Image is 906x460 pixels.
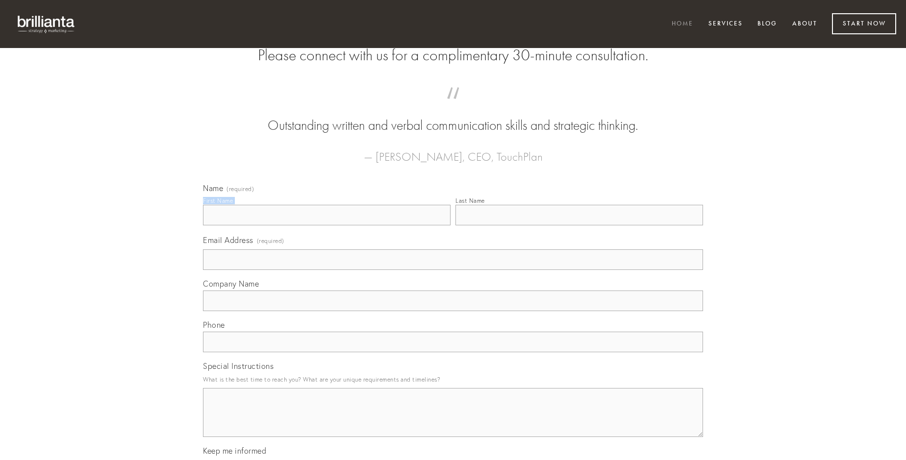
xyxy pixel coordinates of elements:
[226,186,254,192] span: (required)
[786,16,824,32] a: About
[219,97,687,116] span: “
[219,135,687,167] figcaption: — [PERSON_NAME], CEO, TouchPlan
[203,279,259,289] span: Company Name
[203,235,253,245] span: Email Address
[10,10,83,38] img: brillianta - research, strategy, marketing
[219,97,687,135] blockquote: Outstanding written and verbal communication skills and strategic thinking.
[455,197,485,204] div: Last Name
[257,234,284,247] span: (required)
[203,373,703,386] p: What is the best time to reach you? What are your unique requirements and timelines?
[832,13,896,34] a: Start Now
[203,183,223,193] span: Name
[203,197,233,204] div: First Name
[203,361,274,371] span: Special Instructions
[751,16,783,32] a: Blog
[203,446,266,456] span: Keep me informed
[203,46,703,65] h2: Please connect with us for a complimentary 30-minute consultation.
[203,320,225,330] span: Phone
[665,16,700,32] a: Home
[702,16,749,32] a: Services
